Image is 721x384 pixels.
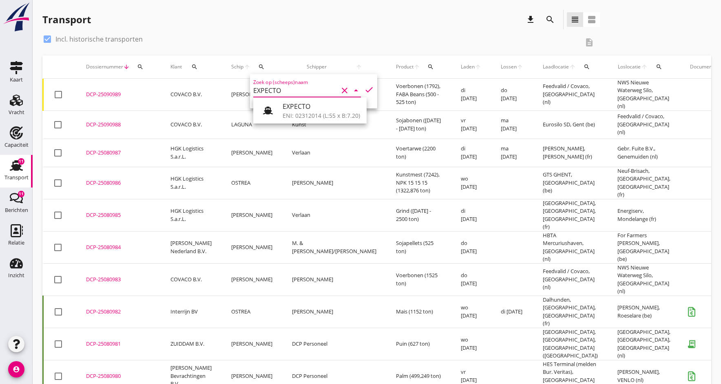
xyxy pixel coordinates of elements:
td: [PERSON_NAME] Nederland B.V. [161,231,221,263]
i: search [545,15,555,24]
td: Energiserv, Mondelange (fr) [608,199,680,231]
td: [PERSON_NAME] [221,231,282,263]
div: Capaciteit [4,142,29,148]
td: Kunst [282,110,386,139]
span: Laadlocatie [543,63,569,71]
i: arrow_upward [244,64,251,70]
td: Grind ([DATE] - 2500 ton) [386,199,451,231]
i: arrow_downward [123,64,130,70]
span: Product [396,63,414,71]
td: [PERSON_NAME] [282,263,386,296]
div: DCP-25080982 [86,308,151,316]
i: receipt_long [683,336,700,352]
i: search [137,64,144,70]
td: M. & [PERSON_NAME]/[PERSON_NAME] [282,231,386,263]
td: ZUIDDAM B.V. [161,328,221,360]
td: vr [DATE] [451,110,491,139]
td: Mais (1152 ton) [386,296,451,328]
i: search [656,64,662,70]
td: HBTA Mercuriushaven, [GEOGRAPHIC_DATA] (nl) [533,231,608,263]
td: [PERSON_NAME] [221,79,282,111]
i: arrow_drop_down [351,86,361,95]
span: Sojapellets (525 ton) [396,239,433,255]
td: Feedvalid / Covaco, [GEOGRAPHIC_DATA] (nl) [533,263,608,296]
td: [GEOGRAPHIC_DATA], [GEOGRAPHIC_DATA], [GEOGRAPHIC_DATA] (fr) [533,199,608,231]
i: account_circle [8,361,24,377]
span: Dossiernummer [86,63,123,71]
i: check [364,85,374,95]
div: DCP-25080986 [86,179,151,187]
i: search [191,64,198,70]
div: EXPECTO [283,102,360,111]
td: OSTREA [221,296,282,328]
td: LAGUNA [221,110,282,139]
td: COVACO B.V. [161,110,221,139]
input: Zoek op (scheeps)naam [253,84,338,97]
span: Schipper [292,63,341,71]
td: [PERSON_NAME], Roeselare (be) [608,296,680,328]
i: arrow_upward [517,64,523,70]
td: Verlaan [282,199,386,231]
td: do [DATE] [491,79,533,111]
td: [PERSON_NAME] [221,263,282,296]
div: DCP-25080984 [86,243,151,252]
td: [PERSON_NAME] [221,328,282,360]
i: search [258,64,265,70]
td: ma [DATE] [491,110,533,139]
div: Kaart [10,77,23,82]
img: logo-small.a267ee39.svg [2,2,31,32]
label: Incl. historische transporten [55,35,143,43]
div: Relatie [8,240,24,245]
td: For Farmers [PERSON_NAME], [GEOGRAPHIC_DATA] (be) [608,231,680,263]
i: arrow_upward [341,64,376,70]
i: arrow_upward [569,64,576,70]
div: ENI: 02312014 (L:55 x B:7.20) [283,111,360,120]
td: [PERSON_NAME] [221,199,282,231]
td: Puin (627 ton) [386,328,451,360]
i: search [427,64,434,70]
td: [PERSON_NAME] [282,167,386,199]
td: Interrijn BV [161,296,221,328]
td: Sojabonen ([DATE] - [DATE] ton) [386,110,451,139]
span: Lossen [501,63,517,71]
td: di [DATE] [451,139,491,167]
div: DCP-25090988 [86,121,151,129]
div: 11 [18,158,24,165]
td: di [DATE] [451,199,491,231]
div: Documenten [690,63,719,71]
td: ma [DATE] [491,139,533,167]
td: Voerbonen (1792), FABA Beans (500 - 525 ton) [386,79,451,111]
td: di [DATE] [451,79,491,111]
td: Eurosilo SD, Gent (be) [533,110,608,139]
td: do [DATE] [451,231,491,263]
i: view_headline [570,15,580,24]
div: Berichten [5,207,28,213]
td: wo [DATE] [451,167,491,199]
div: DCP-25080987 [86,149,151,157]
td: di [DATE] [491,296,533,328]
td: Voertarwe (2200 ton) [386,139,451,167]
td: NWS Nieuwe Waterweg Silo, [GEOGRAPHIC_DATA] (nl) [608,263,680,296]
i: arrow_upward [641,64,648,70]
td: [GEOGRAPHIC_DATA], [GEOGRAPHIC_DATA], [GEOGRAPHIC_DATA] (nl) [608,328,680,360]
td: Neuf-Brisach, [GEOGRAPHIC_DATA], [GEOGRAPHIC_DATA] (fr) [608,167,680,199]
td: Kunstmest (7242), NPK 15 15 15 (1322,876 ton) [386,167,451,199]
div: Inzicht [8,273,24,278]
span: Schip [231,63,244,71]
td: Feedvalid / Covaco, [GEOGRAPHIC_DATA] (nl) [608,110,680,139]
td: wo [DATE] [451,328,491,360]
td: COVACO B.V. [161,79,221,111]
td: COVACO B.V. [161,263,221,296]
td: Voerbonen (1525 ton) [386,263,451,296]
td: [PERSON_NAME], [PERSON_NAME] (fr) [533,139,608,167]
i: arrow_upward [475,64,481,70]
div: DCP-25080981 [86,340,151,348]
div: Transport [42,13,91,26]
td: GTS GHENT, [GEOGRAPHIC_DATA] (be) [533,167,608,199]
i: download [526,15,535,24]
td: Gebr. Fuite B.V., Genemuiden (nl) [608,139,680,167]
div: DCP-25080983 [86,276,151,284]
td: [GEOGRAPHIC_DATA], [GEOGRAPHIC_DATA], [GEOGRAPHIC_DATA] ([GEOGRAPHIC_DATA]) [533,328,608,360]
div: DCP-25080985 [86,211,151,219]
i: arrow_upward [414,64,420,70]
